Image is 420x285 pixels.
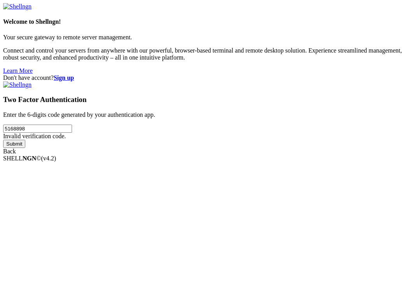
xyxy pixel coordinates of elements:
h4: Welcome to Shellngn! [3,18,417,25]
h3: Two Factor Authentication [3,95,417,104]
b: NGN [23,155,37,162]
img: Shellngn [3,81,32,88]
a: Sign up [54,74,74,81]
div: Don't have account? [3,74,417,81]
p: Enter the 6-digits code generated by your authentication app. [3,111,417,118]
span: SHELL © [3,155,56,162]
p: Connect and control your servers from anywhere with our powerful, browser-based terminal and remo... [3,47,417,61]
input: Two factor code [3,125,72,133]
a: Back [3,148,16,155]
div: Invalid verification code. [3,133,417,140]
input: Submit [3,140,25,148]
span: 4.2.0 [41,155,56,162]
img: Shellngn [3,3,32,10]
a: Learn More [3,67,33,74]
p: Your secure gateway to remote server management. [3,34,417,41]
